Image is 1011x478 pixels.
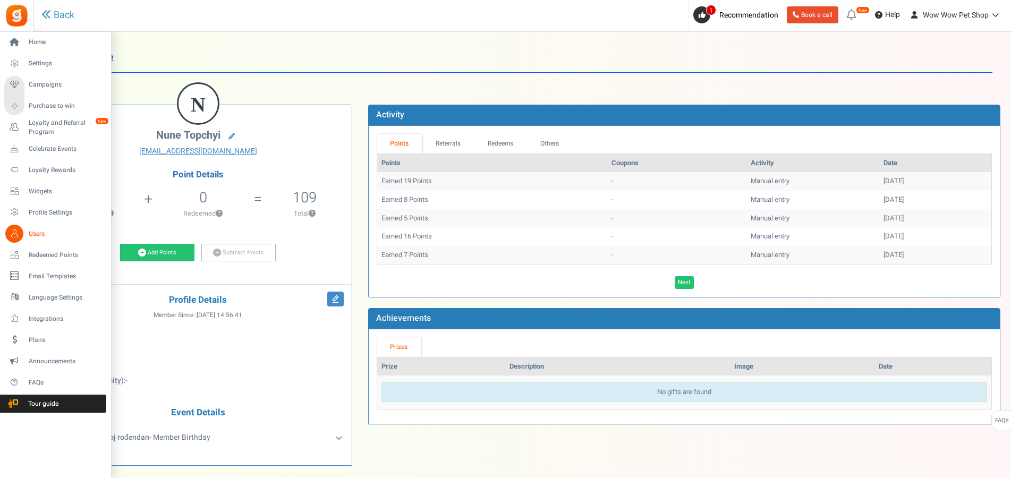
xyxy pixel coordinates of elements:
div: [DATE] [883,176,987,186]
span: FAQs [995,411,1009,431]
span: Manual entry [751,194,789,204]
th: Coupons [607,154,746,173]
span: Help [882,10,900,20]
th: Points [377,154,607,173]
th: Prize [377,357,505,376]
span: Email Templates [29,272,103,281]
img: Gratisfaction [5,4,29,28]
a: Home [4,33,106,52]
a: Referrals [422,134,474,153]
a: Book a call [787,6,838,23]
td: - [607,172,746,191]
a: Campaigns [4,76,106,94]
a: Language Settings [4,288,106,306]
th: Date [874,357,991,376]
span: Integrations [29,314,103,323]
div: [DATE] [883,250,987,260]
span: Profile Settings [29,208,103,217]
span: Home [29,38,103,47]
span: Widgets [29,187,103,196]
p: : [53,375,344,386]
td: - [607,246,746,264]
span: Celebrate Events [29,144,103,153]
span: Loyalty Rewards [29,166,103,175]
span: Tour guide [5,399,79,408]
button: Open LiveChat chat widget [9,4,40,36]
div: [DATE] [883,232,987,242]
span: FAQs [29,378,103,387]
span: 1 [706,5,716,15]
a: Redeemed Points [4,246,106,264]
a: [EMAIL_ADDRESS][DOMAIN_NAME] [53,146,344,157]
span: Settings [29,59,103,68]
h4: Profile Details [53,295,344,305]
span: [DATE] 14:56:41 [197,311,242,320]
span: Redeemed Points [29,251,103,260]
th: Date [879,154,991,173]
a: Redeems [474,134,527,153]
h4: Event Details [53,408,344,418]
h1: User Profile [52,42,992,73]
a: Help [871,6,904,23]
a: Loyalty and Referral Program New [4,118,106,136]
a: Add Points [120,244,194,262]
p: : [53,344,344,354]
a: Others [527,134,573,153]
div: [DATE] [883,195,987,205]
a: Celebrate Events [4,140,106,158]
a: Loyalty Rewards [4,161,106,179]
span: Loyalty and Referral Program [29,118,106,136]
a: Email Templates [4,267,106,285]
h5: 0 [199,190,207,206]
th: Activity [746,154,879,173]
figcaption: N [179,84,218,125]
div: [DATE] [883,214,987,224]
h4: Point Details [45,170,352,180]
span: Member Since : [154,311,242,320]
span: - [125,375,128,386]
button: ? [309,210,316,217]
td: Earned 8 Points [377,191,607,209]
span: Language Settings [29,293,103,302]
td: Earned 19 Points [377,172,607,191]
span: Manual entry [751,213,789,223]
a: Prizes [377,337,421,357]
a: Widgets [4,182,106,200]
th: Image [730,357,874,376]
a: Settings [4,55,106,73]
em: New [95,117,109,125]
td: - [607,191,746,209]
em: New [856,6,870,14]
div: No gifts are found [381,382,987,402]
b: Achievements [376,312,431,325]
td: - [607,209,746,228]
a: Plans [4,331,106,349]
td: Earned 7 Points [377,246,607,264]
b: Activity [376,108,404,121]
a: Subtract Points [201,244,276,262]
span: - Member Birthday [82,432,210,443]
td: Earned 16 Points [377,227,607,246]
b: Unesi svoj rođendan [82,432,149,443]
span: Wow Wow Pet Shop [923,10,989,21]
p: Redeemed [154,209,253,218]
span: Manual entry [751,231,789,241]
button: ? [216,210,223,217]
a: Points [377,134,422,153]
p: : [53,360,344,370]
span: Campaigns [29,80,103,89]
a: Next [675,276,694,289]
a: FAQs [4,373,106,391]
a: Purchase to win [4,97,106,115]
span: Nune Topchyi [156,127,220,143]
span: Plans [29,336,103,345]
p: Total [263,209,346,218]
th: Description [505,357,730,376]
a: Users [4,225,106,243]
span: Manual entry [751,250,789,260]
a: Integrations [4,310,106,328]
p: : [53,328,344,338]
span: Users [29,229,103,238]
h5: 109 [293,190,317,206]
span: Purchase to win [29,101,103,110]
